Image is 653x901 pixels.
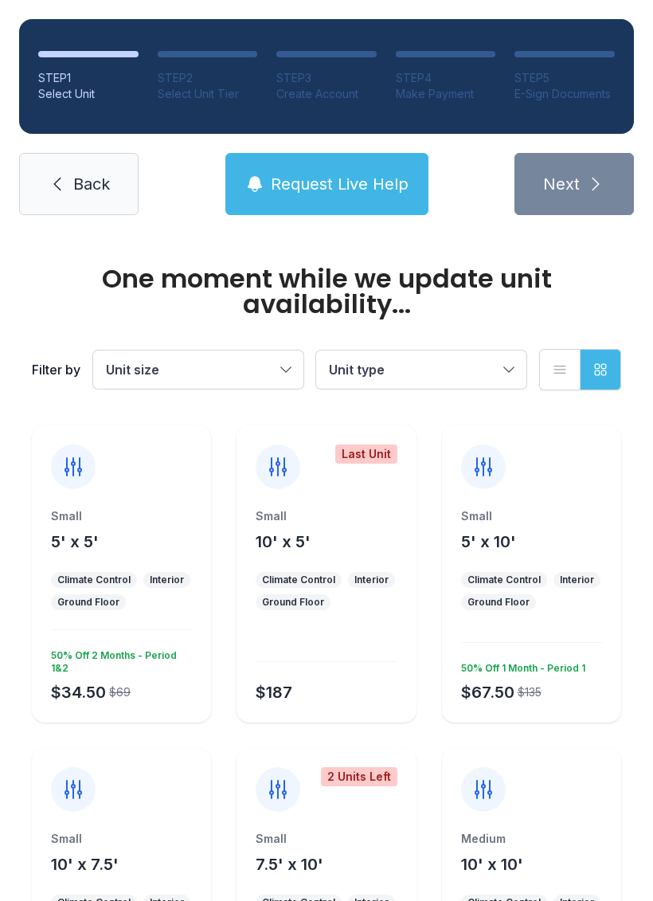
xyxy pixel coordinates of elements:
div: STEP 3 [276,70,377,86]
span: 5' x 5' [51,532,99,551]
span: 10' x 10' [461,855,523,874]
div: 50% Off 1 Month - Period 1 [455,656,585,675]
div: 2 Units Left [321,767,397,786]
div: Filter by [32,360,80,379]
div: Make Payment [396,86,496,102]
div: Interior [354,574,389,586]
button: 5' x 10' [461,531,516,553]
span: 7.5' x 10' [256,855,323,874]
div: Interior [150,574,184,586]
div: Small [256,508,397,524]
span: 10' x 7.5' [51,855,119,874]
div: One moment while we update unit availability... [32,266,621,317]
button: 10' x 7.5' [51,853,119,876]
button: 10' x 10' [461,853,523,876]
div: $34.50 [51,681,106,703]
span: 5' x 10' [461,532,516,551]
div: Ground Floor [467,596,530,609]
span: Back [73,173,110,195]
div: Medium [461,831,602,847]
div: Create Account [276,86,377,102]
div: $67.50 [461,681,514,703]
button: 10' x 5' [256,531,311,553]
div: Climate Control [262,574,335,586]
span: 10' x 5' [256,532,311,551]
div: Last Unit [335,445,397,464]
span: Request Live Help [271,173,409,195]
div: $135 [518,684,542,700]
div: Interior [560,574,594,586]
div: E-Sign Documents [514,86,615,102]
div: Ground Floor [57,596,119,609]
button: 5' x 5' [51,531,99,553]
div: STEP 1 [38,70,139,86]
span: Unit type [329,362,385,378]
div: Climate Control [57,574,131,586]
div: Ground Floor [262,596,324,609]
div: Small [461,508,602,524]
button: Unit size [93,351,303,389]
div: Select Unit Tier [158,86,258,102]
span: Next [543,173,580,195]
div: STEP 2 [158,70,258,86]
div: Small [51,831,192,847]
div: 50% Off 2 Months - Period 1&2 [45,643,192,675]
div: Select Unit [38,86,139,102]
div: Small [51,508,192,524]
div: $69 [109,684,131,700]
div: STEP 5 [514,70,615,86]
div: Climate Control [467,574,541,586]
button: 7.5' x 10' [256,853,323,876]
div: Small [256,831,397,847]
div: STEP 4 [396,70,496,86]
span: Unit size [106,362,159,378]
button: Unit type [316,351,526,389]
div: $187 [256,681,292,703]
